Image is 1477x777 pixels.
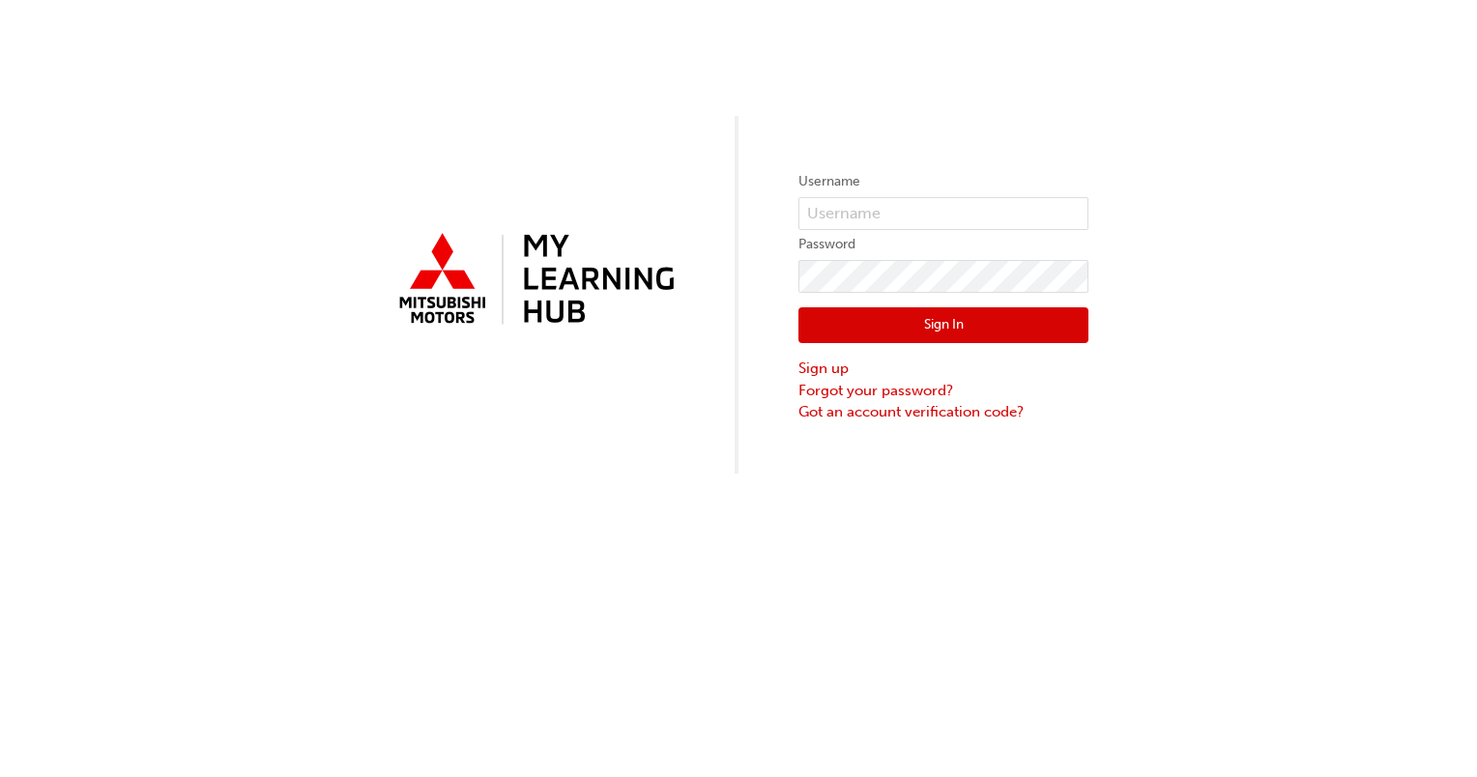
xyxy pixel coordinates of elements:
[798,358,1088,380] a: Sign up
[798,197,1088,230] input: Username
[798,307,1088,344] button: Sign In
[798,380,1088,402] a: Forgot your password?
[389,225,679,335] img: mmal
[798,233,1088,256] label: Password
[798,170,1088,193] label: Username
[798,401,1088,423] a: Got an account verification code?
